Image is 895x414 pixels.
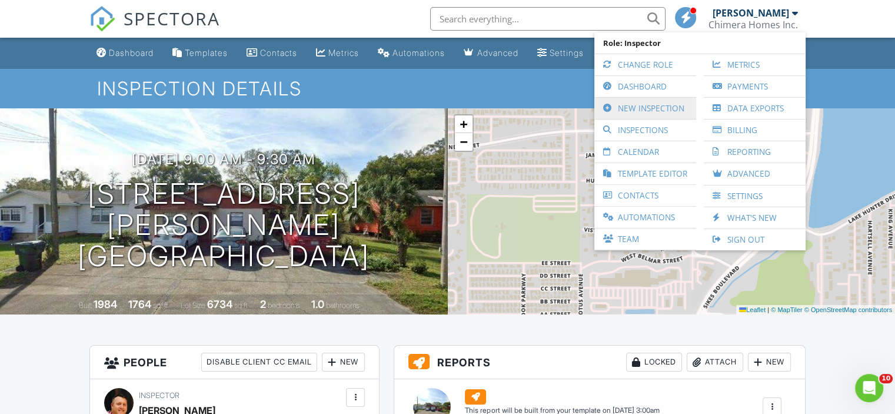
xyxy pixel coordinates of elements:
div: 6734 [207,298,232,310]
span: SPECTORA [124,6,220,31]
span: 10 [879,374,893,383]
h3: People [90,346,379,379]
a: Sign Out [710,229,800,250]
div: [PERSON_NAME] [713,7,789,19]
a: Settings [710,186,800,207]
a: Templates [168,42,232,64]
div: Advanced [477,48,518,58]
div: New [748,353,791,372]
h3: [DATE] 9:00 am - 9:30 am [132,151,315,167]
a: Template Editor [600,163,690,184]
div: 1984 [94,298,117,310]
span: sq. ft. [153,301,169,310]
div: Metrics [328,48,359,58]
a: Settings [533,42,588,64]
a: What's New [710,207,800,228]
h1: Inspection Details [97,78,798,99]
a: © MapTiler [771,306,803,313]
div: Locked [626,353,682,372]
a: Leaflet [739,306,766,313]
a: Dashboard [600,76,690,97]
h3: Reports [394,346,805,379]
a: Automations (Basic) [373,42,450,64]
div: Dashboard [109,48,154,58]
div: Contacts [260,48,297,58]
a: Change Role [600,54,690,75]
a: Zoom in [455,115,473,133]
input: Search everything... [430,7,666,31]
div: Disable Client CC Email [201,353,317,372]
a: Team [600,228,690,250]
div: Automations [392,48,445,58]
div: 1.0 [311,298,324,310]
span: Role: Inspector [600,32,800,54]
span: + [460,117,467,131]
iframe: Intercom live chat [855,374,883,402]
a: © OpenStreetMap contributors [804,306,892,313]
span: sq.ft. [234,301,249,310]
a: Automations [600,207,690,228]
a: Contacts [242,42,302,64]
div: New [322,353,365,372]
a: Inspections [600,120,690,141]
span: − [460,134,467,149]
div: Attach [687,353,743,372]
a: Metrics [710,54,800,75]
a: Zoom out [455,133,473,151]
span: bathrooms [326,301,360,310]
span: Lot Size [181,301,205,310]
span: Built [79,301,92,310]
a: SPECTORA [89,16,220,41]
a: Billing [710,120,800,141]
a: Advanced [710,163,800,185]
div: 1764 [128,298,151,310]
div: Settings [550,48,584,58]
a: New Inspection [600,98,690,119]
div: Templates [185,48,228,58]
span: bedrooms [268,301,300,310]
a: Calendar [600,141,690,163]
a: Dashboard [92,42,158,64]
a: Data Exports [710,98,800,119]
a: Contacts [600,185,690,206]
span: Inspector [139,391,179,400]
div: 2 [260,298,266,310]
div: Chimera Homes Inc. [708,19,798,31]
h1: [STREET_ADDRESS][PERSON_NAME] [GEOGRAPHIC_DATA] [19,178,429,271]
img: The Best Home Inspection Software - Spectora [89,6,115,32]
a: Metrics [311,42,364,64]
a: Payments [710,76,800,97]
a: Advanced [459,42,523,64]
a: Reporting [710,141,800,163]
span: | [767,306,769,313]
